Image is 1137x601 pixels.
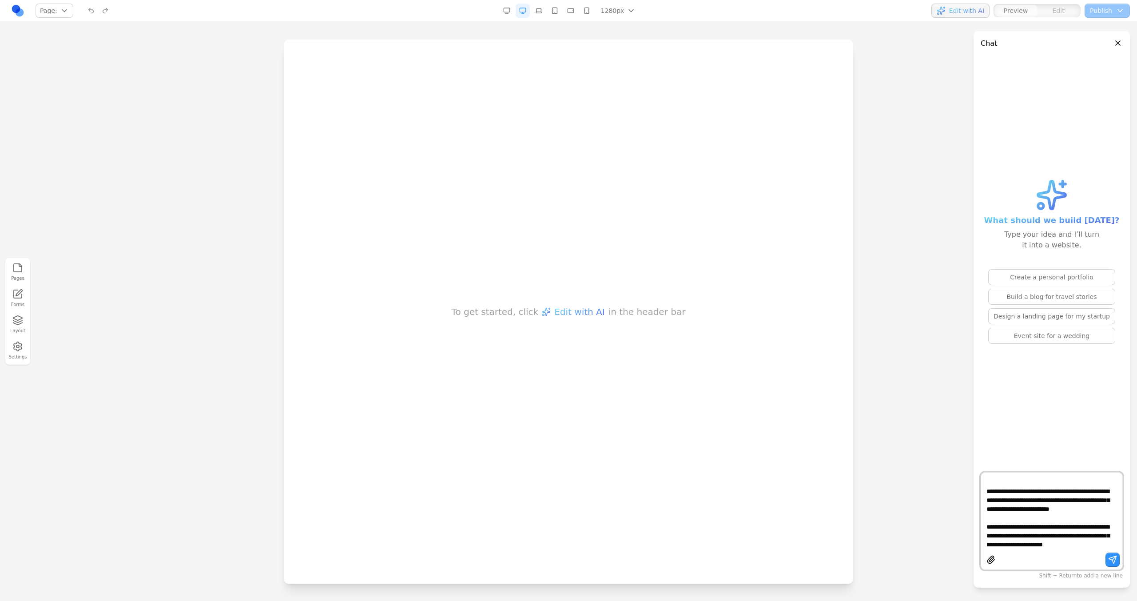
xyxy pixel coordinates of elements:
button: Tablet [548,4,562,18]
span: What should we build [DATE]? [984,214,1120,227]
h3: Chat [981,38,997,49]
button: Edit with AI [931,4,990,18]
button: Design a landing page for my startup [988,308,1115,324]
button: Settings [8,339,28,362]
button: Page: [36,4,73,18]
button: Build a blog for travel stories [988,289,1115,305]
button: Event site for a wedding [988,328,1115,344]
button: 1280px [596,4,641,18]
iframe: Preview [284,40,853,584]
button: Desktop [516,4,530,18]
button: Close panel [1113,38,1123,48]
button: Laptop [532,4,546,18]
button: Create a personal portfolio [988,269,1115,285]
span: Shift + Return [1039,573,1077,579]
button: Layout [8,313,28,336]
span: to add a new line [1039,573,1123,579]
span: Edit with AI [949,6,984,15]
div: Type your idea and I’ll turn it into a website. [1002,229,1101,251]
button: Pages [8,261,28,283]
a: Forms [8,287,28,310]
button: Desktop Wide [500,4,514,18]
button: Mobile Landscape [564,4,578,18]
button: Mobile [580,4,594,18]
